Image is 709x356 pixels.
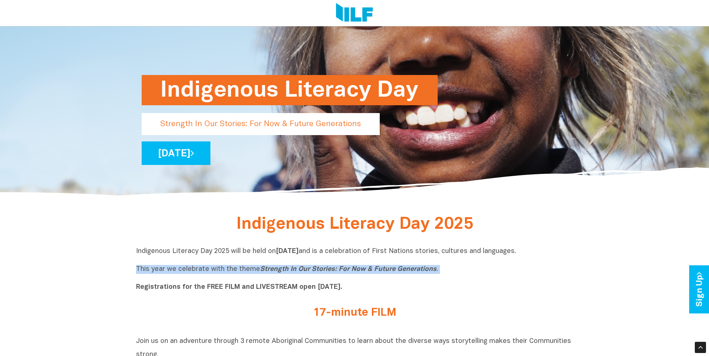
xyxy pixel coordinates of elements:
[215,307,495,319] h2: 17-minute FILM
[236,217,473,232] span: Indigenous Literacy Day 2025
[260,266,437,272] i: Strength In Our Stories: For Now & Future Generations
[695,342,706,353] div: Scroll Back to Top
[336,3,373,23] img: Logo
[276,248,299,254] b: [DATE]
[136,284,342,290] b: Registrations for the FREE FILM and LIVESTREAM open [DATE].
[142,113,380,135] p: Strength In Our Stories: For Now & Future Generations
[160,75,419,105] h1: Indigenous Literacy Day
[136,247,573,292] p: Indigenous Literacy Day 2025 will be held on and is a celebration of First Nations stories, cultu...
[142,141,210,165] a: [DATE]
